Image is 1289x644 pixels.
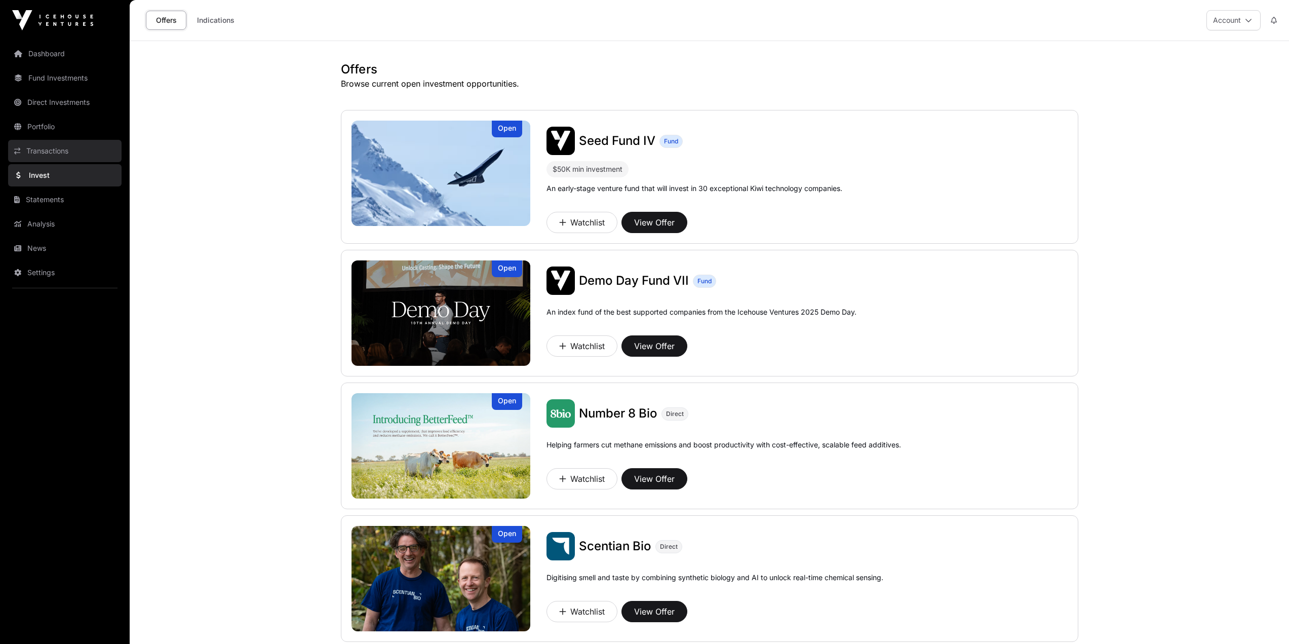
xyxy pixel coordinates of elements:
[546,468,617,489] button: Watchlist
[546,440,901,464] p: Helping farmers cut methane emissions and boost productivity with cost-effective, scalable feed a...
[546,601,617,622] button: Watchlist
[492,393,522,410] div: Open
[553,163,622,175] div: $50K min investment
[664,137,678,145] span: Fund
[341,78,1078,90] p: Browse current open investment opportunities.
[546,212,617,233] button: Watchlist
[351,260,531,366] a: Demo Day Fund VIIOpen
[546,161,629,177] div: $50K min investment
[579,273,689,289] a: Demo Day Fund VII
[8,116,122,138] a: Portfolio
[546,307,856,317] p: An index fund of the best supported companies from the Icehouse Ventures 2025 Demo Day.
[621,212,687,233] button: View Offer
[579,133,655,148] span: Seed Fund IV
[579,406,657,421] span: Number 8 Bio
[579,133,655,149] a: Seed Fund IV
[621,468,687,489] button: View Offer
[146,11,186,30] a: Offers
[8,91,122,113] a: Direct Investments
[190,11,241,30] a: Indications
[546,183,842,194] p: An early-stage venture fund that will invest in 30 exceptional Kiwi technology companies.
[8,43,122,65] a: Dashboard
[8,261,122,284] a: Settings
[351,121,531,226] img: Seed Fund IV
[1238,595,1289,644] iframe: Chat Widget
[579,273,689,288] span: Demo Day Fund VII
[546,267,575,295] img: Demo Day Fund VII
[351,121,531,226] a: Seed Fund IVOpen
[8,188,122,211] a: Statements
[12,10,93,30] img: Icehouse Ventures Logo
[579,405,657,422] a: Number 8 Bio
[8,237,122,259] a: News
[8,213,122,235] a: Analysis
[351,526,531,631] a: Scentian BioOpen
[546,573,883,597] p: Digitising smell and taste by combining synthetic biology and AI to unlock real-time chemical sen...
[351,393,531,499] img: Number 8 Bio
[546,127,575,155] img: Seed Fund IV
[8,164,122,186] a: Invest
[1206,10,1261,30] button: Account
[666,410,684,418] span: Direct
[579,539,651,553] span: Scentian Bio
[351,260,531,366] img: Demo Day Fund VII
[8,67,122,89] a: Fund Investments
[351,393,531,499] a: Number 8 BioOpen
[621,601,687,622] button: View Offer
[492,121,522,137] div: Open
[341,61,1078,78] h1: Offers
[351,526,531,631] img: Scentian Bio
[546,335,617,357] button: Watchlist
[579,538,651,554] a: Scentian Bio
[660,543,678,551] span: Direct
[621,335,687,357] button: View Offer
[546,399,575,428] img: Number 8 Bio
[492,260,522,277] div: Open
[546,532,575,560] img: Scentian Bio
[8,140,122,162] a: Transactions
[492,526,522,543] div: Open
[697,277,712,285] span: Fund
